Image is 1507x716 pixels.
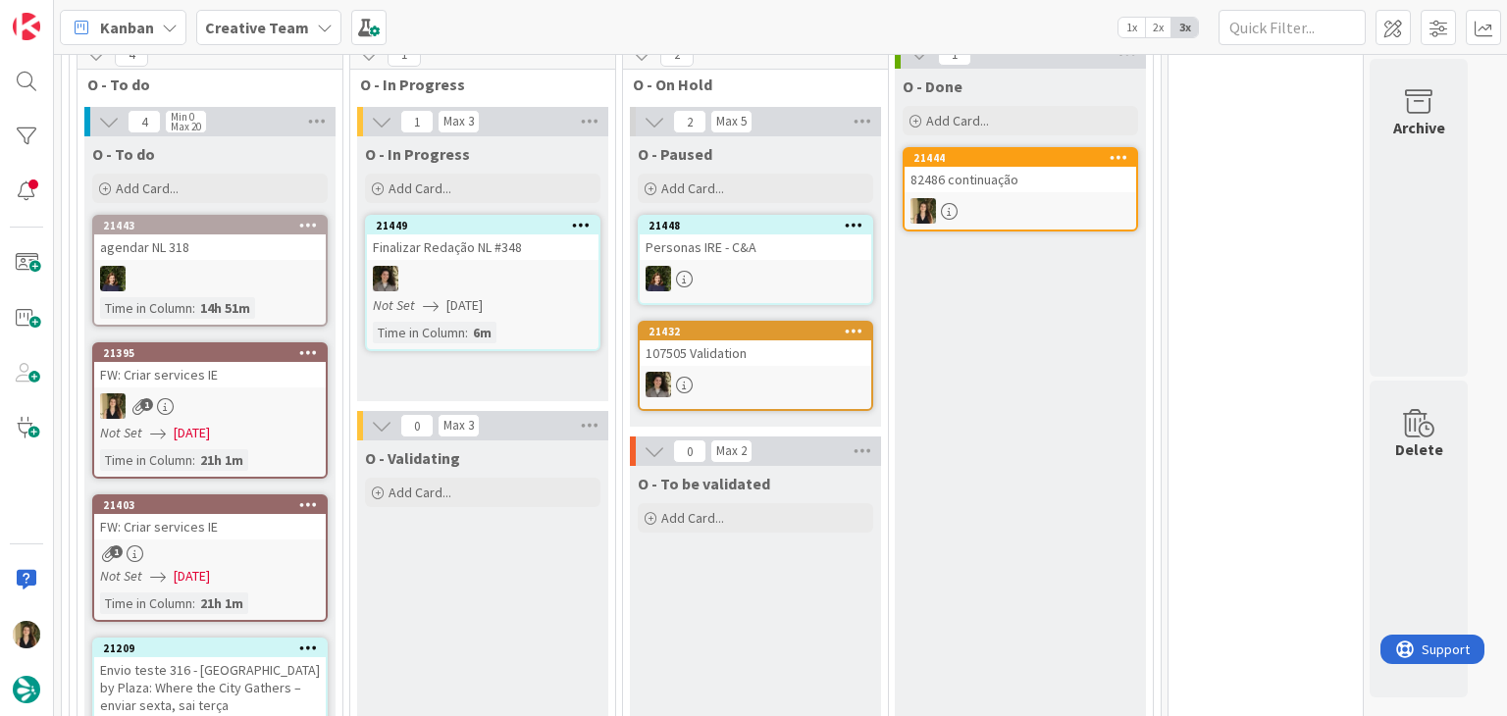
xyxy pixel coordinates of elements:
[468,322,496,343] div: 6m
[646,266,671,291] img: MC
[116,179,179,197] span: Add Card...
[905,149,1136,192] div: 2144482486 continuação
[41,3,89,26] span: Support
[640,234,871,260] div: Personas IRE - C&A
[640,340,871,366] div: 107505 Validation
[389,484,451,501] span: Add Card...
[140,398,153,411] span: 1
[192,592,195,614] span: :
[174,423,210,443] span: [DATE]
[443,117,474,127] div: Max 3
[100,393,126,419] img: SP
[638,215,873,305] a: 21448Personas IRE - C&AMC
[103,219,326,232] div: 21443
[910,198,936,224] img: SP
[94,217,326,234] div: 21443
[1395,437,1443,461] div: Delete
[103,498,326,512] div: 21403
[94,217,326,260] div: 21443agendar NL 318
[661,509,724,527] span: Add Card...
[94,234,326,260] div: agendar NL 318
[938,42,971,66] span: 1
[195,449,248,471] div: 21h 1m
[195,592,248,614] div: 21h 1m
[192,449,195,471] span: :
[365,448,460,468] span: O - Validating
[100,424,142,441] i: Not Set
[94,344,326,362] div: 21395
[171,112,194,122] div: Min 0
[94,639,326,657] div: 21209
[373,266,398,291] img: MS
[115,43,148,67] span: 4
[100,449,192,471] div: Time in Column
[373,322,465,343] div: Time in Column
[905,149,1136,167] div: 21444
[400,110,434,133] span: 1
[905,198,1136,224] div: SP
[94,393,326,419] div: SP
[365,215,600,351] a: 21449Finalizar Redação NL #348MSNot Set[DATE]Time in Column:6m
[92,342,328,479] a: 21395FW: Criar services IESPNot Set[DATE]Time in Column:21h 1m
[365,144,470,164] span: O - In Progress
[128,110,161,133] span: 4
[389,179,451,197] span: Add Card...
[400,414,434,437] span: 0
[1145,18,1171,37] span: 2x
[100,16,154,39] span: Kanban
[94,496,326,539] div: 21403FW: Criar services IE
[443,421,474,431] div: Max 3
[633,75,863,94] span: O - On Hold
[640,323,871,366] div: 21432107505 Validation
[926,112,989,129] span: Add Card...
[388,43,421,67] span: 1
[100,567,142,585] i: Not Set
[673,110,706,133] span: 2
[92,215,328,327] a: 21443agendar NL 318MCTime in Column:14h 51m
[100,592,192,614] div: Time in Column
[640,323,871,340] div: 21432
[103,641,326,655] div: 21209
[913,151,1136,165] div: 21444
[905,167,1136,192] div: 82486 continuação
[640,372,871,397] div: MS
[171,122,201,131] div: Max 20
[103,346,326,360] div: 21395
[638,144,712,164] span: O - Paused
[376,219,598,232] div: 21449
[446,295,483,316] span: [DATE]
[1118,18,1145,37] span: 1x
[649,219,871,232] div: 21448
[92,494,328,622] a: 21403FW: Criar services IENot Set[DATE]Time in Column:21h 1m
[661,179,724,197] span: Add Card...
[638,321,873,411] a: 21432107505 ValidationMS
[195,297,255,319] div: 14h 51m
[94,496,326,514] div: 21403
[110,545,123,558] span: 1
[192,297,195,319] span: :
[903,147,1138,231] a: 2144482486 continuaçãoSP
[373,296,415,314] i: Not Set
[660,43,694,67] span: 2
[367,217,598,234] div: 21449
[360,75,591,94] span: O - In Progress
[640,217,871,234] div: 21448
[638,474,770,493] span: O - To be validated
[673,439,706,463] span: 0
[903,77,962,96] span: O - Done
[94,266,326,291] div: MC
[1393,116,1445,139] div: Archive
[13,13,40,40] img: Visit kanbanzone.com
[100,266,126,291] img: MC
[13,676,40,703] img: avatar
[367,217,598,260] div: 21449Finalizar Redação NL #348
[87,75,318,94] span: O - To do
[465,322,468,343] span: :
[13,621,40,648] img: SP
[174,566,210,587] span: [DATE]
[367,234,598,260] div: Finalizar Redação NL #348
[716,446,747,456] div: Max 2
[640,217,871,260] div: 21448Personas IRE - C&A
[1171,18,1198,37] span: 3x
[1219,10,1366,45] input: Quick Filter...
